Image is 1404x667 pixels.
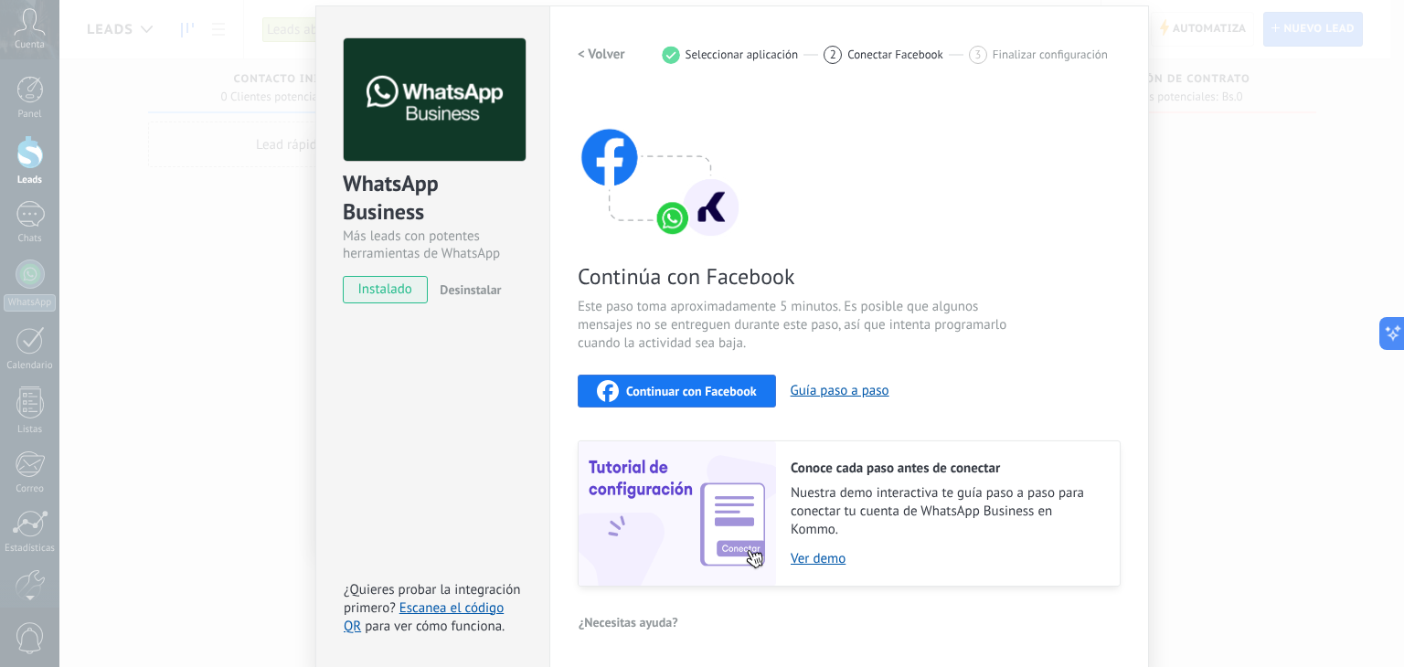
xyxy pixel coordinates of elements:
span: ¿Quieres probar la integración primero? [344,581,521,617]
button: ¿Necesitas ayuda? [578,609,679,636]
span: 2 [830,47,836,62]
span: para ver cómo funciona. [365,618,505,635]
span: Seleccionar aplicación [686,48,799,61]
h2: < Volver [578,46,625,63]
a: Escanea el código QR [344,599,504,635]
span: Continúa con Facebook [578,262,1013,291]
a: Ver demo [791,550,1101,567]
span: Nuestra demo interactiva te guía paso a paso para conectar tu cuenta de WhatsApp Business en Kommo. [791,484,1101,539]
span: Desinstalar [440,281,501,298]
span: ¿Necesitas ayuda? [579,616,678,629]
div: WhatsApp Business [343,169,523,228]
span: Conectar Facebook [847,48,943,61]
button: < Volver [578,38,625,71]
span: 3 [974,47,981,62]
button: Continuar con Facebook [578,375,776,408]
img: connect with facebook [578,93,742,239]
img: logo_main.png [344,38,526,162]
span: Continuar con Facebook [626,385,757,397]
button: Guía paso a paso [791,382,889,399]
div: Más leads con potentes herramientas de WhatsApp [343,228,523,262]
span: Finalizar configuración [993,48,1108,61]
h2: Conoce cada paso antes de conectar [791,460,1101,477]
span: instalado [344,276,427,303]
span: Este paso toma aproximadamente 5 minutos. Es posible que algunos mensajes no se entreguen durante... [578,298,1013,353]
button: Desinstalar [432,276,501,303]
